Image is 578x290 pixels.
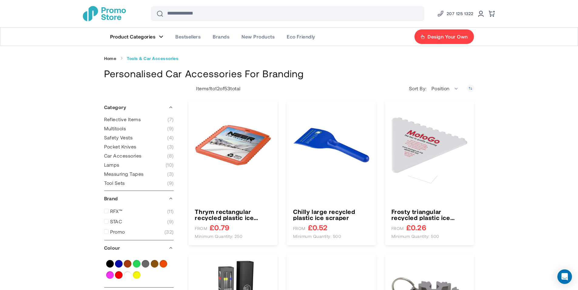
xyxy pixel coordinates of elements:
a: Home [104,56,117,61]
span: New Products [242,34,275,40]
a: Car Accessories [104,153,174,159]
span: Design Your Own [428,34,468,40]
span: Position [428,82,462,95]
span: 3 [167,171,174,177]
a: Set Descending Direction [467,85,474,92]
span: 207 125 1322 [447,10,474,17]
a: STAC 9 [104,218,174,225]
span: 9 [167,125,174,132]
span: FROM [195,226,207,231]
span: 4 [167,135,174,141]
span: 10 [166,162,174,168]
span: Minimum quantity: 500 [391,234,439,239]
span: 3 [167,144,174,150]
a: Natural [151,260,158,268]
a: Brown [124,260,131,268]
a: Safety Vests [104,135,174,141]
a: store logo [83,6,126,21]
span: £0.26 [406,224,426,231]
div: Brand [104,191,174,206]
div: Colour [104,240,174,255]
span: Reflective Items [104,116,141,122]
a: Multitools [104,125,174,132]
span: STAC [110,218,122,225]
a: Measuring Tapes [104,171,174,177]
a: Pocket Knives [104,144,174,150]
a: Product Categories [104,28,170,46]
a: Orange [160,260,167,268]
a: Red [115,271,123,279]
span: £0.52 [308,224,327,231]
a: RFX™ 11 [104,208,174,214]
a: Pink [106,271,114,279]
a: Green [133,260,140,268]
span: FROM [293,226,306,231]
span: Minimum quantity: 250 [195,234,242,239]
a: New Products [235,28,281,46]
a: White [124,271,131,279]
span: 7 [167,116,174,122]
span: Multitools [104,125,126,132]
a: Reflective Items [104,116,174,122]
div: Category [104,100,174,115]
p: Items to of total [188,85,240,92]
a: Frosty triangular recycled plastic ice scraper [391,208,468,221]
span: Pocket Knives [104,144,137,150]
img: Promotional Merchandise [83,6,126,21]
img: Chilly large recycled plastic ice scraper [293,107,370,183]
a: Chilly large recycled plastic ice scraper [293,208,370,221]
span: 9 [167,180,174,186]
span: 12 [215,85,220,91]
button: Search [153,6,167,21]
a: Bestsellers [169,28,207,46]
span: 32 [164,229,174,235]
span: Eco Friendly [287,34,315,40]
span: RFX™ [110,208,123,214]
span: 11 [167,208,174,214]
h1: Personalised Car Accessories For Branding [104,67,474,80]
span: Bestsellers [175,34,201,40]
span: FROM [391,226,404,231]
div: Open Intercom Messenger [557,269,572,284]
a: Thrym rectangular recycled plastic ice scraper [195,208,271,221]
img: Thrym rectangular recycled plastic ice scraper [195,107,271,183]
span: £0.79 [210,224,229,231]
a: Lamps [104,162,174,168]
label: Sort By [409,85,428,92]
span: Car Accessories [104,153,142,159]
span: Product Categories [110,34,156,40]
span: Brands [213,34,229,40]
span: 1 [209,85,211,91]
a: Black [106,260,114,268]
a: Promo 32 [104,229,174,235]
a: Blue [115,260,123,268]
span: Safety Vests [104,135,133,141]
img: Frosty triangular recycled plastic ice scraper [391,107,468,183]
a: Phone [437,10,474,17]
span: Promo [110,229,125,235]
span: 9 [167,218,174,225]
span: Position [431,85,450,91]
a: Yellow [133,271,140,279]
strong: Tools & Car Accessories [127,56,178,61]
a: Brands [207,28,235,46]
a: Grey [142,260,149,268]
a: Design Your Own [414,29,474,44]
span: 8 [167,153,174,159]
span: Tool Sets [104,180,125,186]
span: Measuring Tapes [104,171,144,177]
a: Eco Friendly [281,28,321,46]
span: 53 [224,85,230,91]
span: Minimum quantity: 500 [293,234,341,239]
span: Lamps [104,162,120,168]
a: Tool Sets [104,180,174,186]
